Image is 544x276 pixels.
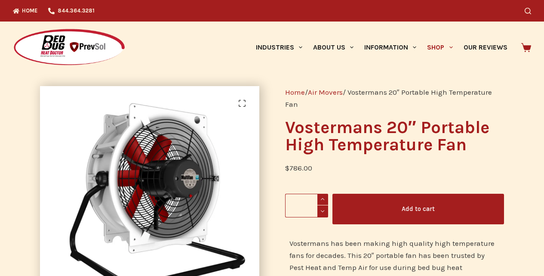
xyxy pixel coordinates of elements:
[285,164,312,172] bdi: 786.00
[234,95,251,112] a: View full-screen image gallery
[250,22,307,73] a: Industries
[285,119,504,153] h1: Vostermans 20″ Portable High Temperature Fan
[40,192,262,201] a: Vosterman Portable High Temperature Fan
[332,194,504,224] button: Add to cart
[285,88,305,96] a: Home
[458,22,513,73] a: Our Reviews
[285,86,504,110] nav: Breadcrumb
[359,22,422,73] a: Information
[285,164,289,172] span: $
[422,22,458,73] a: Shop
[307,22,359,73] a: About Us
[285,194,328,217] input: Product quantity
[250,22,513,73] nav: Primary
[13,28,126,67] img: Prevsol/Bed Bug Heat Doctor
[525,8,531,14] button: Search
[308,88,343,96] a: Air Movers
